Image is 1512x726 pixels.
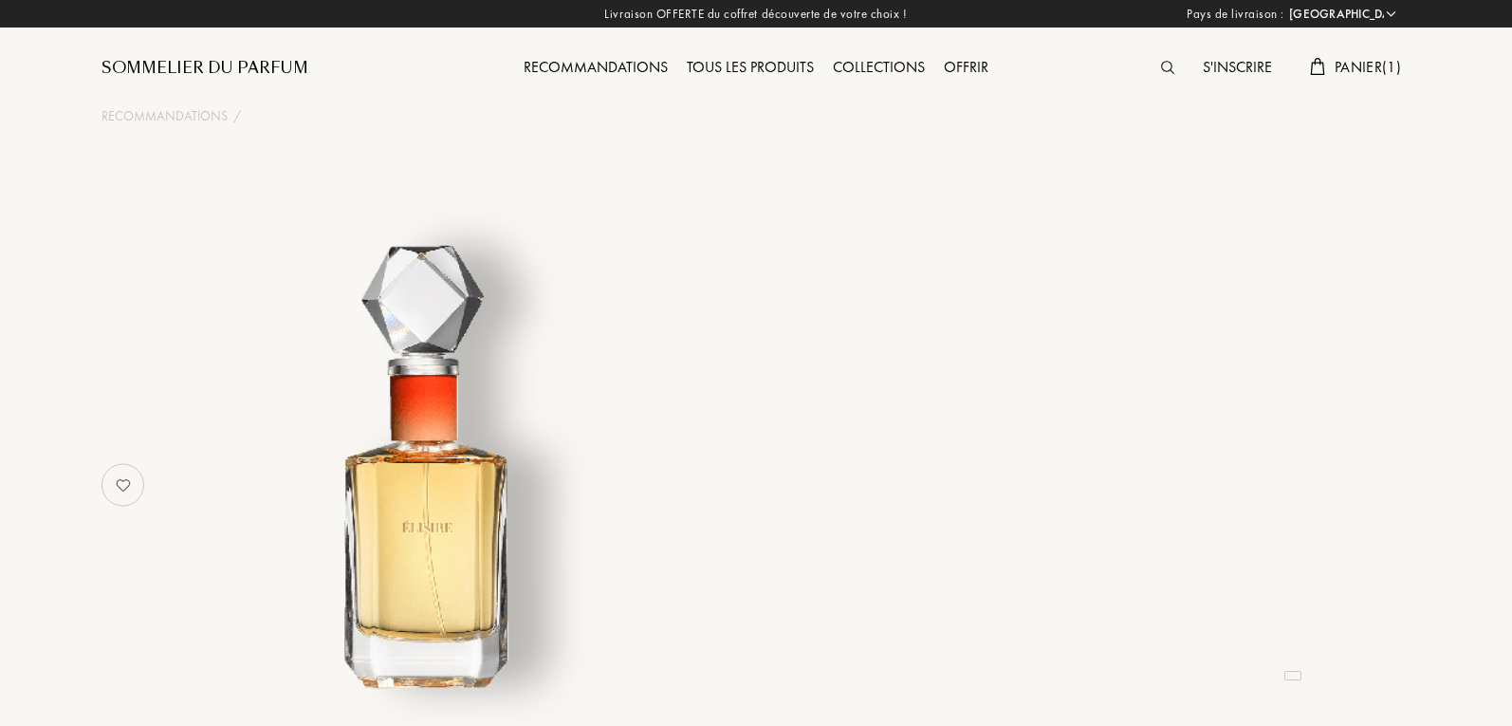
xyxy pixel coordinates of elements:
[101,106,228,126] a: Recommandations
[104,466,142,504] img: no_like_p.png
[677,56,823,81] div: Tous les produits
[1161,61,1174,74] img: search_icn.svg
[1193,57,1282,77] a: S'inscrire
[514,56,677,81] div: Recommandations
[1335,57,1401,77] span: Panier ( 1 )
[934,57,998,77] a: Offrir
[101,57,308,80] a: Sommelier du Parfum
[1310,58,1325,75] img: cart.svg
[1187,5,1284,24] span: Pays de livraison :
[823,56,934,81] div: Collections
[194,241,664,711] img: undefined undefined
[934,56,998,81] div: Offrir
[677,57,823,77] a: Tous les produits
[823,57,934,77] a: Collections
[1193,56,1282,81] div: S'inscrire
[514,57,677,77] a: Recommandations
[233,106,241,126] div: /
